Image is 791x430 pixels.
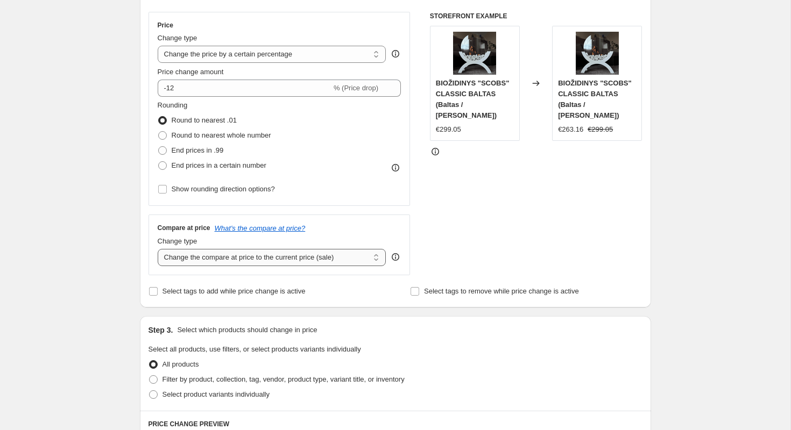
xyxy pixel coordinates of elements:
[158,68,224,76] span: Price change amount
[158,101,188,109] span: Rounding
[158,80,331,97] input: -15
[334,84,378,92] span: % (Price drop)
[172,185,275,193] span: Show rounding direction options?
[177,325,317,335] p: Select which products should change in price
[172,161,266,169] span: End prices in a certain number
[149,325,173,335] h2: Step 3.
[436,79,510,119] span: BIOŽIDINYS "SCOBS" CLASSIC BALTAS (Baltas / [PERSON_NAME])
[390,48,401,59] div: help
[163,390,270,398] span: Select product variants individually
[390,252,401,262] div: help
[558,79,632,119] span: BIOŽIDINYS "SCOBS" CLASSIC BALTAS (Baltas / [PERSON_NAME])
[163,287,306,295] span: Select tags to add while price change is active
[172,131,271,139] span: Round to nearest whole number
[558,125,583,133] span: €263.16
[149,345,361,353] span: Select all products, use filters, or select products variants individually
[430,12,642,20] h6: STOREFRONT EXAMPLE
[215,224,306,232] button: What's the compare at price?
[149,420,642,428] h6: PRICE CHANGE PREVIEW
[158,224,210,232] h3: Compare at price
[436,125,461,133] span: €299.05
[588,125,613,133] span: €299.05
[163,375,405,383] span: Filter by product, collection, tag, vendor, product type, variant title, or inventory
[158,237,197,245] span: Change type
[424,287,579,295] span: Select tags to remove while price change is active
[453,32,496,75] img: 1_867510d9-0cdc-4780-a1ea-efa3bbf9abae_80x.png
[172,116,237,124] span: Round to nearest .01
[158,34,197,42] span: Change type
[163,360,199,368] span: All products
[576,32,619,75] img: 1_867510d9-0cdc-4780-a1ea-efa3bbf9abae_80x.png
[172,146,224,154] span: End prices in .99
[158,21,173,30] h3: Price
